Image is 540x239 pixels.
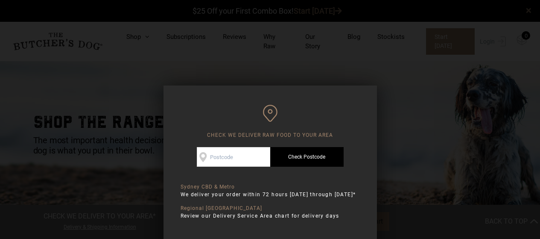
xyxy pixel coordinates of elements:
p: Regional [GEOGRAPHIC_DATA] [181,205,360,212]
a: Check Postcode [270,147,344,167]
h6: CHECK WE DELIVER RAW FOOD TO YOUR AREA [181,105,360,139]
p: Sydney CBD & Metro [181,184,360,190]
input: Postcode [197,147,270,167]
p: We deliver your order within 72 hours [DATE] through [DATE]* [181,190,360,199]
p: Review our Delivery Service Area chart for delivery days [181,212,360,220]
